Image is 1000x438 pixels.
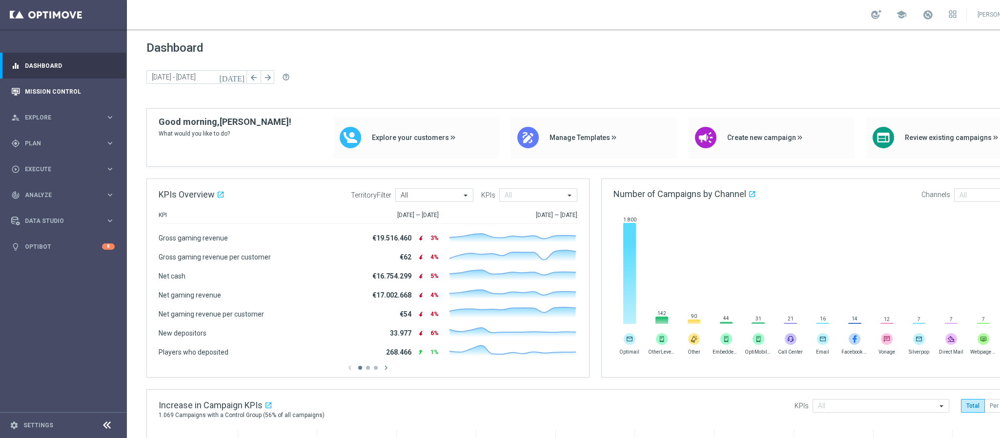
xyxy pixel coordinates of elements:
[11,53,115,79] div: Dashboard
[105,164,115,174] i: keyboard_arrow_right
[11,114,115,121] button: person_search Explore keyboard_arrow_right
[11,113,20,122] i: person_search
[25,234,102,259] a: Optibot
[11,191,115,199] button: track_changes Analyze keyboard_arrow_right
[11,62,115,70] button: equalizer Dashboard
[10,421,19,430] i: settings
[11,165,20,174] i: play_circle_outline
[25,192,105,198] span: Analyze
[25,115,105,120] span: Explore
[11,61,20,70] i: equalizer
[11,165,115,173] button: play_circle_outline Execute keyboard_arrow_right
[25,218,105,224] span: Data Studio
[105,190,115,199] i: keyboard_arrow_right
[11,139,115,147] button: gps_fixed Plan keyboard_arrow_right
[105,139,115,148] i: keyboard_arrow_right
[11,139,20,148] i: gps_fixed
[11,139,105,148] div: Plan
[11,217,105,225] div: Data Studio
[25,79,115,104] a: Mission Control
[25,140,105,146] span: Plan
[105,113,115,122] i: keyboard_arrow_right
[11,79,115,104] div: Mission Control
[11,165,105,174] div: Execute
[11,191,20,199] i: track_changes
[11,88,115,96] button: Mission Control
[11,191,105,199] div: Analyze
[23,422,53,428] a: Settings
[11,217,115,225] button: Data Studio keyboard_arrow_right
[11,113,105,122] div: Explore
[11,242,20,251] i: lightbulb
[25,53,115,79] a: Dashboard
[11,234,115,259] div: Optibot
[102,243,115,250] div: 8
[11,243,115,251] button: lightbulb Optibot 8
[25,166,105,172] span: Execute
[105,216,115,225] i: keyboard_arrow_right
[896,9,907,20] span: school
